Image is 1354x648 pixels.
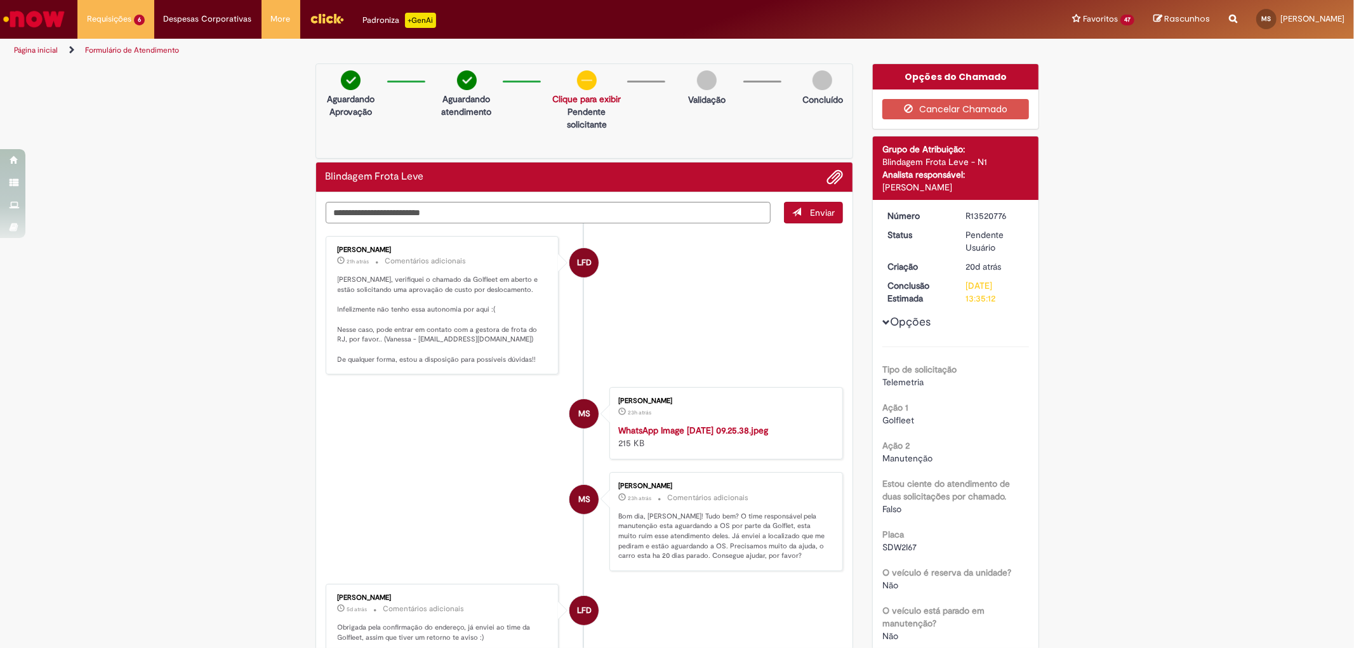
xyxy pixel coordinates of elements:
[134,15,145,25] span: 6
[882,605,985,629] b: O veículo está parado em manutenção?
[882,402,908,413] b: Ação 1
[882,453,933,464] span: Manutenção
[878,279,956,305] dt: Conclusão Estimada
[618,397,830,405] div: [PERSON_NAME]
[966,261,1001,272] span: 20d atrás
[882,529,904,540] b: Placa
[784,202,843,223] button: Enviar
[882,541,917,553] span: SDW2I67
[1164,13,1210,25] span: Rascunhos
[966,260,1025,273] div: 11/09/2025 10:28:03
[882,376,924,388] span: Telemetria
[10,39,893,62] ul: Trilhas de página
[966,228,1025,254] div: Pendente Usuário
[878,228,956,241] dt: Status
[882,503,901,515] span: Falso
[882,567,1011,578] b: O veículo é reserva da unidade?
[966,261,1001,272] time: 11/09/2025 10:28:03
[1,6,67,32] img: ServiceNow
[813,70,832,90] img: img-circle-grey.png
[882,99,1029,119] button: Cancelar Chamado
[347,605,368,613] time: 26/09/2025 12:56:21
[966,279,1025,305] div: [DATE] 13:35:12
[667,493,748,503] small: Comentários adicionais
[873,64,1039,89] div: Opções do Chamado
[347,605,368,613] span: 5d atrás
[552,105,621,131] p: Pendente solicitante
[14,45,58,55] a: Página inicial
[618,512,830,562] p: Bom dia, [PERSON_NAME]! Tudo bem? O time responsável pela manutenção esta aguardando a OS por par...
[347,258,369,265] time: 30/09/2025 11:23:52
[697,70,717,90] img: img-circle-grey.png
[618,425,768,436] a: WhatsApp Image [DATE] 09.25.38.jpeg
[347,258,369,265] span: 21h atrás
[966,209,1025,222] div: R13520776
[363,13,436,28] div: Padroniza
[321,93,381,118] p: Aguardando Aprovação
[85,45,179,55] a: Formulário de Atendimento
[628,494,651,502] time: 30/09/2025 09:25:17
[437,93,496,118] p: Aguardando atendimento
[310,9,344,28] img: click_logo_yellow_360x200.png
[326,202,771,223] textarea: Digite sua mensagem aqui...
[882,181,1029,194] div: [PERSON_NAME]
[810,207,835,218] span: Enviar
[552,93,621,105] a: Clique para exibir
[338,623,549,642] p: Obrigada pela confirmação do endereço, já enviei ao time da Golfleet, assim que tiver um retorno ...
[628,409,651,416] span: 23h atrás
[882,364,957,375] b: Tipo de solicitação
[802,93,843,106] p: Concluído
[326,171,424,183] h2: Blindagem Frota Leve Histórico de tíquete
[628,409,651,416] time: 30/09/2025 09:26:19
[1120,15,1134,25] span: 47
[271,13,291,25] span: More
[405,13,436,28] p: +GenAi
[628,494,651,502] span: 23h atrás
[1280,13,1344,24] span: [PERSON_NAME]
[577,595,592,626] span: LFD
[1083,13,1118,25] span: Favoritos
[87,13,131,25] span: Requisições
[385,256,467,267] small: Comentários adicionais
[569,248,599,277] div: Leticia Ferreira Dantas De Almeida
[1262,15,1271,23] span: MS
[882,168,1029,181] div: Analista responsável:
[882,414,914,426] span: Golfleet
[688,93,726,106] p: Validação
[338,594,549,602] div: [PERSON_NAME]
[578,399,590,429] span: MS
[577,248,592,278] span: LFD
[578,484,590,515] span: MS
[164,13,252,25] span: Despesas Corporativas
[569,399,599,428] div: Maxuel de Oliveira Silva
[882,630,898,642] span: Não
[882,478,1010,502] b: Estou ciente do atendimento de duas solicitações por chamado.
[878,209,956,222] dt: Número
[618,424,830,449] div: 215 KB
[1153,13,1210,25] a: Rascunhos
[882,579,898,591] span: Não
[882,155,1029,168] div: Blindagem Frota Leve - N1
[882,143,1029,155] div: Grupo de Atribuição:
[878,260,956,273] dt: Criação
[383,604,465,614] small: Comentários adicionais
[569,485,599,514] div: Maxuel de Oliveira Silva
[457,70,477,90] img: check-circle-green.png
[882,440,910,451] b: Ação 2
[338,246,549,254] div: [PERSON_NAME]
[338,275,549,364] p: [PERSON_NAME], verifiquei o chamado da Golfleet em aberto e estão solicitando uma aprovação de cu...
[618,482,830,490] div: [PERSON_NAME]
[577,70,597,90] img: circle-minus.png
[569,596,599,625] div: Leticia Ferreira Dantas De Almeida
[341,70,361,90] img: check-circle-green.png
[826,169,843,185] button: Adicionar anexos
